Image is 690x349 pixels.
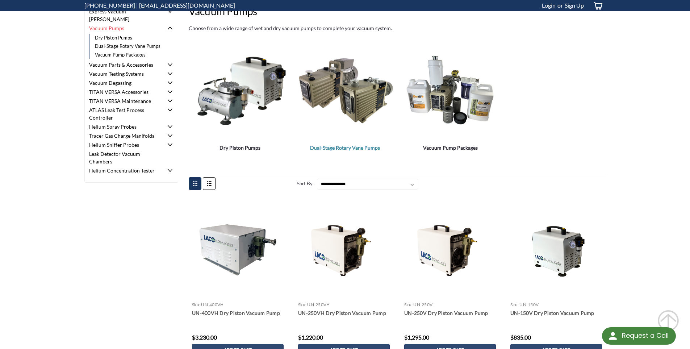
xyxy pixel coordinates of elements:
h1: Vacuum Pumps [189,4,606,19]
a: Vacuum Parts & Accessories [85,60,164,69]
span: or [556,2,563,9]
a: Tracer Gas Charge Manifolds [85,131,164,140]
a: Toggle List View [203,177,216,190]
a: Toggle Grid View [189,177,201,190]
img: UN-150V Dry Piston Vacuum Pump [507,222,606,277]
svg: submit [657,310,679,332]
a: Vacuum Pumps [85,24,164,33]
a: UN-150V Dry Piston Vacuum Pump [510,309,602,316]
a: sku: UN-250V [404,302,432,307]
a: Dry Piston Pumps [189,144,291,159]
span: UN-150V [519,302,539,307]
div: Request a Call [622,327,669,344]
span: sku: [404,302,413,307]
span: $1,295.00 [404,334,429,341]
a: UN-250VH Dry Piston Vacuum Pump [298,309,390,316]
span: sku: [510,302,519,307]
a: Dry Piston Pumps [89,34,168,42]
span: $1,220.00 [298,334,323,341]
a: TITAN VERSA Maintenance [85,96,164,105]
span: Dual-Stage Rotary Vane Pumps [295,144,396,151]
label: Sort By: [293,178,314,189]
span: UN-250VH [307,302,330,307]
a: Vacuum Pump Packages [89,51,168,59]
a: Vacuum Degassing [85,78,164,87]
a: Helium Concentration Tester [85,166,164,175]
a: sku: UN-150V [510,302,539,307]
a: sku: UN-250VH [298,302,330,307]
span: sku: [298,302,306,307]
a: Vacuum Pump Packages [399,40,502,142]
span: Dry Piston Pumps [189,144,291,151]
span: UN-250V [413,302,432,307]
a: UN-250V Dry Piston Vacuum Pump [404,309,496,316]
span: $835.00 [510,334,531,341]
a: Leak Detector Vacuum Chambers [85,149,164,166]
a: UN-400VH Dry Piston Vacuum Pump [192,309,284,316]
a: Dry Piston Pumps [189,40,291,142]
a: Helium Spray Probes [85,122,164,131]
a: sku: UN-400VH [192,302,223,307]
a: Express Vacuum [PERSON_NAME] [85,7,164,24]
a: Dual-Stage Rotary Vane Pumps [295,40,397,142]
div: Scroll Back to Top [657,310,679,332]
p: Choose from a wide range of wet and dry vacuum pumps to complete your vacuum system. [189,24,606,32]
a: Dual-Stage Rotary Vane Pumps [295,144,396,159]
span: Vacuum Pump Packages [399,144,502,151]
a: ATLAS Leak Test Process Controller [85,105,164,122]
span: UN-400VH [201,302,223,307]
a: Dual-Stage Rotary Vane Pumps [89,42,168,51]
a: Vacuum Testing Systems [85,69,164,78]
div: Request a Call [602,327,676,345]
img: round button [607,330,619,342]
img: UN-250V Dry Piston Vacuum Pump [401,222,499,277]
a: Helium Sniffer Probes [85,140,164,149]
span: sku: [192,302,200,307]
span: $3,230.00 [192,334,217,341]
a: cart-preview-dropdown [587,0,606,11]
a: Vacuum Pump Packages [399,144,502,159]
a: TITAN VERSA Accessories [85,87,164,96]
img: UN-400VH Dry Piston Vacuum Pump [188,222,287,277]
img: UN-250VH Dry Piston Vacuum Pump [294,222,393,277]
